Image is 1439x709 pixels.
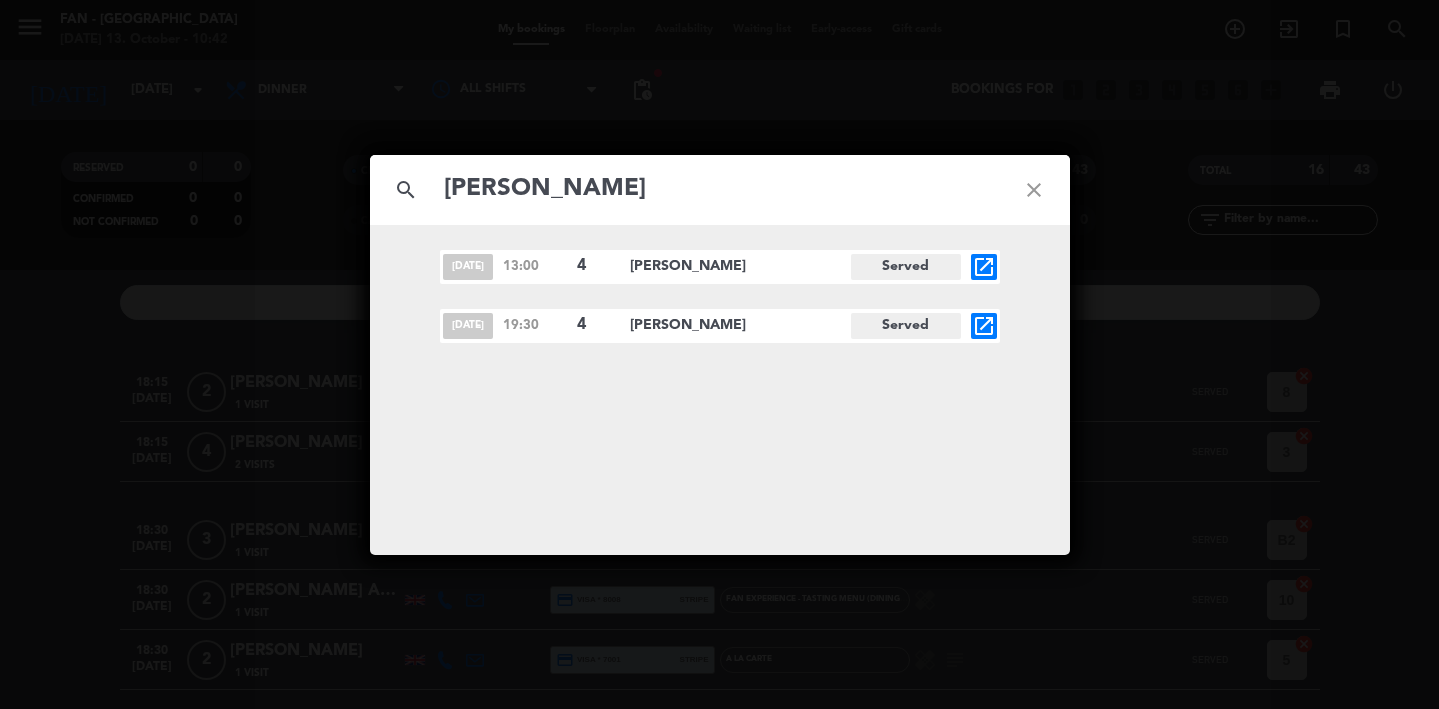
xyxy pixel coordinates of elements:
[443,254,493,280] span: [DATE]
[851,313,961,339] span: Served
[443,313,493,339] span: [DATE]
[972,255,996,279] i: open_in_new
[630,255,851,278] span: [PERSON_NAME]
[998,154,1070,226] i: close
[370,154,442,226] i: search
[577,312,613,338] span: 4
[577,253,613,279] span: 4
[630,314,851,337] span: [PERSON_NAME]
[503,256,567,277] span: 13:00
[442,169,998,210] input: Search bookings
[851,254,961,280] span: Served
[972,314,996,338] i: open_in_new
[503,315,567,336] span: 19:30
